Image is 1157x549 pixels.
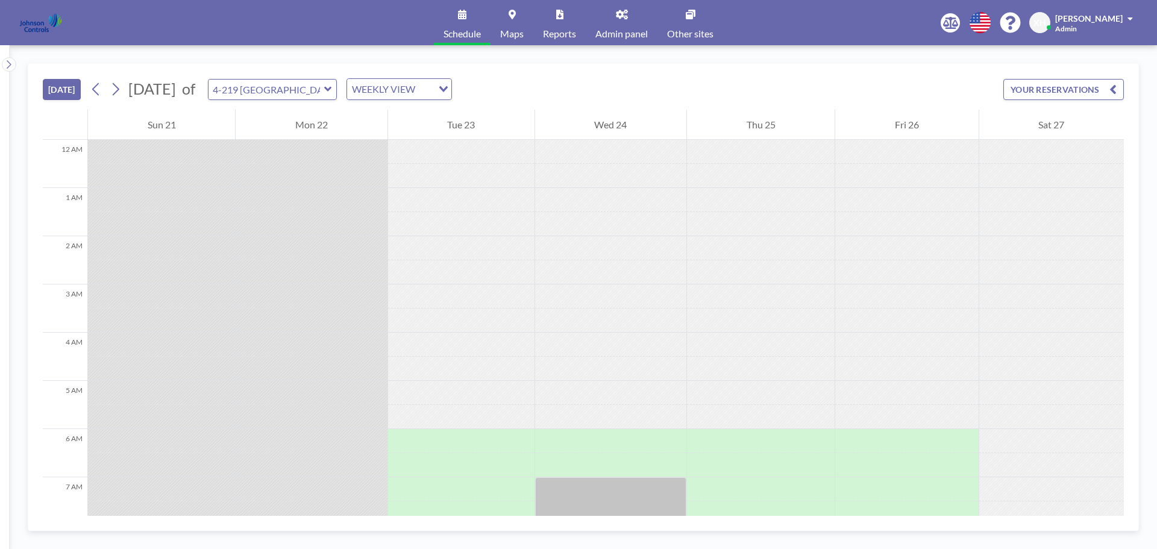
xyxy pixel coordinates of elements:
[687,110,835,140] div: Thu 25
[209,80,324,99] input: 4-219 Auckland
[419,81,431,97] input: Search for option
[43,188,87,236] div: 1 AM
[236,110,387,140] div: Mon 22
[595,29,648,39] span: Admin panel
[979,110,1124,140] div: Sat 27
[535,110,686,140] div: Wed 24
[182,80,195,98] span: of
[128,80,176,98] span: [DATE]
[444,29,481,39] span: Schedule
[1033,17,1046,28] span: XH
[500,29,524,39] span: Maps
[1003,79,1124,100] button: YOUR RESERVATIONS
[43,381,87,429] div: 5 AM
[1055,24,1077,33] span: Admin
[667,29,713,39] span: Other sites
[43,236,87,284] div: 2 AM
[43,429,87,477] div: 6 AM
[43,284,87,333] div: 3 AM
[43,333,87,381] div: 4 AM
[88,110,235,140] div: Sun 21
[1055,13,1123,24] span: [PERSON_NAME]
[347,79,451,99] div: Search for option
[388,110,535,140] div: Tue 23
[350,81,418,97] span: WEEKLY VIEW
[835,110,978,140] div: Fri 26
[43,477,87,525] div: 7 AM
[19,11,62,35] img: organization-logo
[543,29,576,39] span: Reports
[43,79,81,100] button: [DATE]
[43,140,87,188] div: 12 AM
